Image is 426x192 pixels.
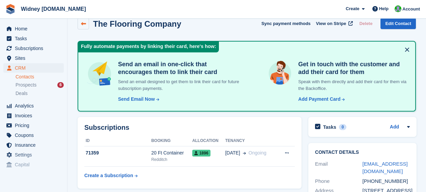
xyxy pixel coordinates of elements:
[15,53,55,63] span: Sites
[15,101,55,111] span: Analytics
[402,6,420,13] span: Account
[363,177,410,185] div: [PHONE_NUMBER]
[298,96,340,103] div: Add Payment Card
[78,42,219,52] div: Fully automate payments by linking their card, here's how:
[346,5,359,12] span: Create
[3,150,64,160] a: menu
[16,82,36,88] span: Prospects
[395,5,401,12] img: David
[316,20,346,27] span: View on Stripe
[15,24,55,33] span: Home
[225,149,240,157] span: [DATE]
[363,161,408,174] a: [EMAIL_ADDRESS][DOMAIN_NAME]
[225,136,277,146] th: Tenancy
[15,150,55,160] span: Settings
[3,130,64,140] a: menu
[315,160,363,175] div: Email
[16,90,28,97] span: Deals
[379,5,389,12] span: Help
[118,96,155,103] div: Send Email Now
[15,160,55,169] span: Capital
[151,136,192,146] th: Booking
[16,74,64,80] a: Contacts
[3,140,64,150] a: menu
[84,124,295,131] h2: Subscriptions
[267,61,293,86] img: get-in-touch-e3e95b6451f4e49772a6039d3abdde126589d6f45a760754adfa51be33bf0f70.svg
[15,140,55,150] span: Insurance
[390,123,399,131] a: Add
[115,61,240,76] h4: Send an email in one-click that encourages them to link their card
[3,121,64,130] a: menu
[3,63,64,73] a: menu
[84,172,133,179] div: Create a Subscription
[16,90,64,97] a: Deals
[3,44,64,53] a: menu
[15,130,55,140] span: Coupons
[380,18,416,29] a: Edit Contact
[84,136,151,146] th: ID
[3,101,64,111] a: menu
[192,150,210,157] span: 1896
[6,175,67,182] span: Storefront
[15,34,55,43] span: Tasks
[151,157,192,163] div: Redditch
[15,44,55,53] span: Subscriptions
[84,169,138,182] a: Create a Subscription
[5,4,16,14] img: stora-icon-8386f47178a22dfd0bd8f6a31ec36ba5ce8667c1dd55bd0f319d3a0aa187defe.svg
[249,150,266,155] span: Ongoing
[295,61,407,76] h4: Get in touch with the customer and add their card for them
[261,18,311,29] button: Sync payment methods
[84,149,151,157] div: 71359
[339,124,347,130] div: 0
[315,177,363,185] div: Phone
[313,18,354,29] a: View on Stripe
[315,150,410,155] h2: Contact Details
[16,81,64,89] a: Prospects 6
[15,63,55,73] span: CRM
[3,53,64,63] a: menu
[192,136,225,146] th: Allocation
[15,111,55,120] span: Invoices
[3,24,64,33] a: menu
[86,61,113,87] img: send-email-b5881ef4c8f827a638e46e229e590028c7e36e3a6c99d2365469aff88783de13.svg
[3,34,64,43] a: menu
[323,124,336,130] h2: Tasks
[295,78,407,92] p: Speak with them directly and add their card for them via the Backoffice.
[357,18,375,29] button: Delete
[57,82,64,88] div: 6
[3,160,64,169] a: menu
[15,121,55,130] span: Pricing
[115,78,240,92] p: Send an email designed to get them to link their card for future subscription payments.
[3,111,64,120] a: menu
[151,149,192,157] div: 20 Ft Container
[295,96,345,103] a: Add Payment Card
[18,3,89,15] a: Widney [DOMAIN_NAME]
[93,19,181,28] h2: The Flooring Company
